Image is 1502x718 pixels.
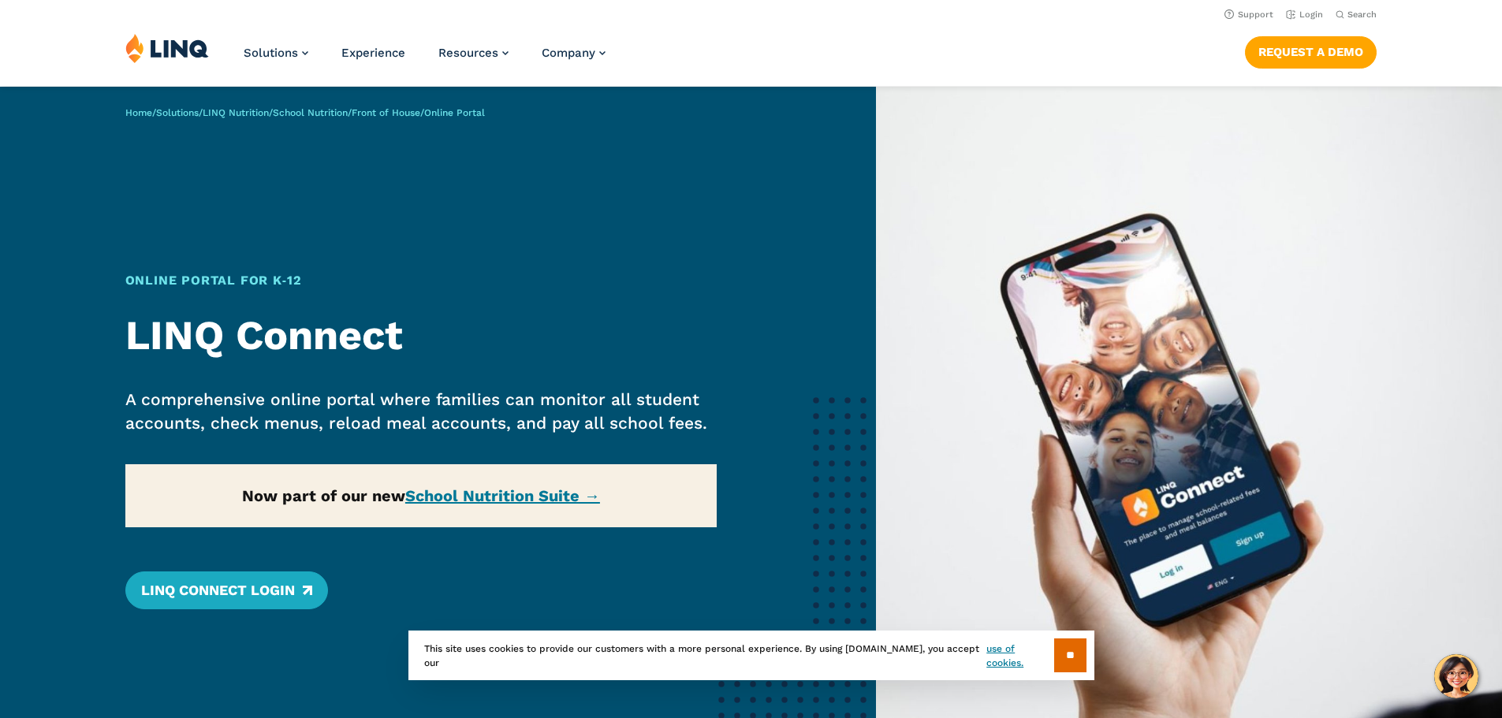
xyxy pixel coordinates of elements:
strong: Now part of our new [242,486,600,505]
a: Front of House [352,107,420,118]
nav: Primary Navigation [244,33,606,85]
span: Company [542,46,595,60]
strong: LINQ Connect [125,311,403,359]
a: Login [1286,9,1323,20]
div: This site uses cookies to provide our customers with a more personal experience. By using [DOMAIN... [408,631,1094,680]
a: Home [125,107,152,118]
span: Resources [438,46,498,60]
nav: Button Navigation [1245,33,1377,68]
a: Request a Demo [1245,36,1377,68]
a: LINQ Nutrition [203,107,269,118]
a: Support [1224,9,1273,20]
span: Online Portal [424,107,485,118]
span: Search [1347,9,1377,20]
a: Solutions [156,107,199,118]
a: use of cookies. [986,642,1053,670]
a: LINQ Connect Login [125,571,328,609]
a: School Nutrition [273,107,348,118]
a: Solutions [244,46,308,60]
p: A comprehensive online portal where families can monitor all student accounts, check menus, reloa... [125,388,717,435]
span: Solutions [244,46,298,60]
a: Experience [341,46,405,60]
h1: Online Portal for K‑12 [125,271,717,290]
a: Resources [438,46,509,60]
button: Hello, have a question? Let’s chat. [1434,654,1478,698]
img: LINQ | K‑12 Software [125,33,209,63]
a: School Nutrition Suite → [405,486,600,505]
span: / / / / / [125,107,485,118]
button: Open Search Bar [1336,9,1377,20]
a: Company [542,46,606,60]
